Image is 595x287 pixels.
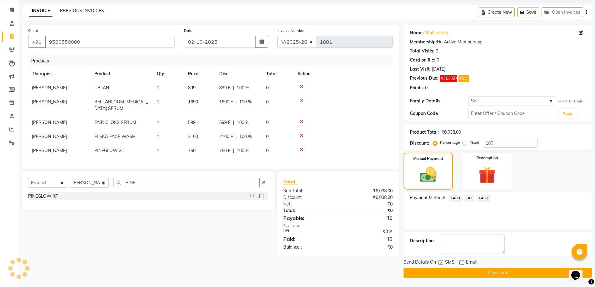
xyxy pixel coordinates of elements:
span: | [236,99,237,105]
span: CARD [449,195,462,202]
button: Pay [459,75,469,82]
span: 1 [157,134,159,139]
label: Percentage [440,140,460,145]
div: ₹0 [338,214,397,222]
span: 899 [188,85,196,91]
div: ₹0 [338,201,397,207]
div: ₹6,038.00 [338,194,397,201]
button: Apply [559,109,577,118]
div: Net: [279,201,338,207]
span: CASH [477,195,490,202]
div: Last Visit: [410,66,431,72]
button: Save [517,7,539,17]
span: 0 [266,85,269,91]
span: | [233,119,234,126]
span: 599 F [219,119,231,126]
a: Staff Billing [425,30,448,36]
span: 599 [188,120,196,125]
span: PINEGLOW XT [94,148,124,153]
span: 100 % [237,147,249,154]
div: PINEGLOW XT [28,193,58,200]
span: [PERSON_NAME] [32,120,67,125]
span: 2100 F [219,133,233,140]
label: Client [28,28,38,33]
th: Qty [153,67,184,81]
div: Products [29,55,397,67]
input: Search or Scan [113,178,260,187]
div: [DATE] [432,66,445,72]
span: 13 [249,192,254,199]
div: Total Visits: [410,48,434,54]
div: Coupon Code [410,110,469,117]
div: ₹6,038.00 [338,188,397,194]
span: UPI [464,195,474,202]
button: Create New [479,7,515,17]
div: Paid: [279,235,338,243]
label: Fixed [470,140,479,145]
span: 1 [157,120,159,125]
div: ₹0 [338,244,397,250]
span: 1 [157,99,159,105]
a: PREVIOUS INVOICES [60,8,104,13]
span: 1 [157,148,159,153]
span: 1 [157,85,159,91]
div: ₹0 [338,235,397,243]
div: Sub Total: [279,188,338,194]
div: Product Total: [410,129,439,136]
div: 0 [425,85,428,91]
span: SMS [445,259,454,267]
button: Open Invoices [542,7,583,17]
span: [PERSON_NAME] [32,85,67,91]
span: 0 [266,99,269,105]
span: [PERSON_NAME] [32,134,67,139]
span: 0 [266,134,269,139]
th: Price [184,67,216,81]
span: 2100 [188,134,198,139]
div: Points: [410,85,424,91]
span: 100 % [237,85,249,91]
button: +91 [28,36,46,48]
button: Checkout [404,268,592,278]
span: [PERSON_NAME] [32,148,67,153]
label: Invoice Number [277,28,305,33]
span: 0 [266,148,269,153]
div: Card on file: [410,57,435,63]
div: Discount: [279,194,338,201]
span: 100 % [237,119,249,126]
span: 100 % [239,99,252,105]
span: Total [283,178,298,185]
span: BELLABLOOM [MEDICAL_DATA] SERUM [94,99,148,111]
div: Total: [279,207,338,214]
div: 0 [437,57,439,63]
span: Payment Methods [410,195,446,201]
span: 0 [266,120,269,125]
div: ₹0 [338,207,397,214]
label: Manual Payment [413,156,443,161]
div: Membership: [410,39,437,45]
img: _gift.svg [473,165,501,186]
th: Disc [216,67,262,81]
span: | [233,147,234,154]
span: 1690 F [219,99,233,105]
span: | [236,133,237,140]
label: Date [184,28,192,33]
th: Total [262,67,294,81]
span: 750 F [219,147,231,154]
img: _cash.svg [415,165,442,184]
div: ₹6,038.00 [441,129,461,136]
span: ELSKA FACE WASH [94,134,136,139]
a: INVOICE [29,5,52,17]
div: ₹0 [338,228,397,235]
iframe: chat widget [569,262,589,281]
div: Discount: [410,140,429,146]
label: Redemption [476,155,498,161]
span: [PERSON_NAME] [32,99,67,105]
div: No Active Membership [410,39,586,45]
th: Therapist [28,67,91,81]
div: Family Details [410,98,469,104]
th: Action [294,67,393,81]
div: Previous Due: [410,75,439,82]
span: 899 F [219,85,231,91]
div: Payable: [279,214,338,222]
span: ₹262.50 [440,75,457,82]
